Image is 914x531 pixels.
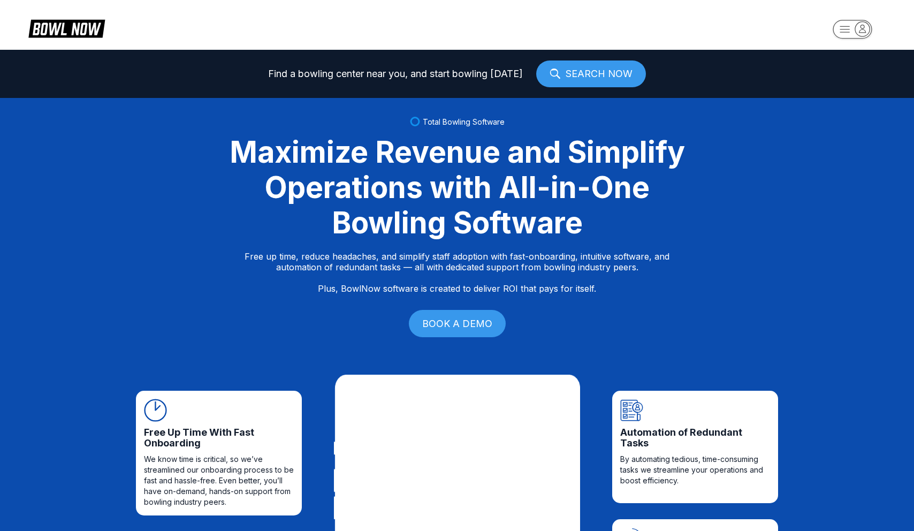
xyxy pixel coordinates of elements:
[144,454,294,507] span: We know time is critical, so we’ve streamlined our onboarding process to be fast and hassle-free....
[409,310,506,337] a: BOOK A DEMO
[423,117,505,126] span: Total Bowling Software
[620,427,770,449] span: Automation of Redundant Tasks
[268,69,523,79] span: Find a bowling center near you, and start bowling [DATE]
[144,427,294,449] span: Free Up Time With Fast Onboarding
[536,60,646,87] a: SEARCH NOW
[620,454,770,486] span: By automating tedious, time-consuming tasks we streamline your operations and boost efficiency.
[216,134,698,240] div: Maximize Revenue and Simplify Operations with All-in-One Bowling Software
[245,251,669,294] p: Free up time, reduce headaches, and simplify staff adoption with fast-onboarding, intuitive softw...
